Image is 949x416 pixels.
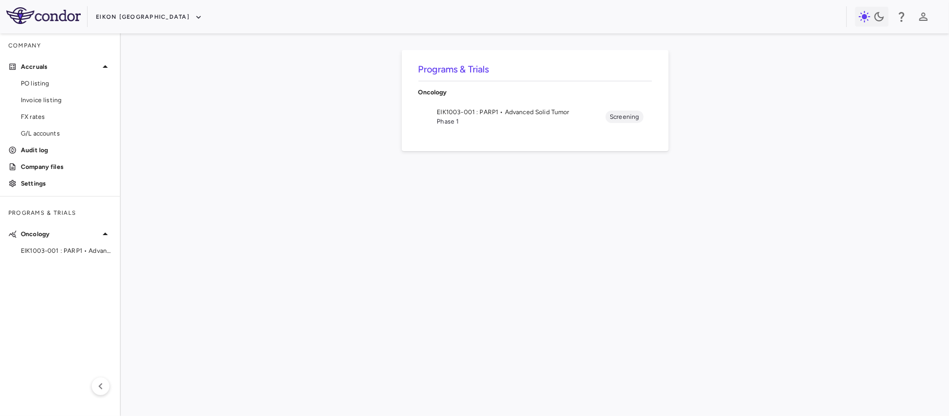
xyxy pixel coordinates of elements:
[21,129,112,138] span: G/L accounts
[21,112,112,121] span: FX rates
[418,88,652,97] p: Oncology
[96,9,202,26] button: Eikon [GEOGRAPHIC_DATA]
[6,7,81,24] img: logo-full-SnFGN8VE.png
[21,246,112,255] span: EIK1003-001 : PARP1 • Advanced Solid Tumor
[418,81,652,103] div: Oncology
[606,112,643,121] span: Screening
[418,103,652,130] li: EIK1003-001 : PARP1 • Advanced Solid TumorPhase 1Screening
[21,145,112,155] p: Audit log
[21,62,99,71] p: Accruals
[418,63,652,77] h6: Programs & Trials
[437,117,606,126] span: Phase 1
[21,229,99,239] p: Oncology
[437,107,606,117] span: EIK1003-001 : PARP1 • Advanced Solid Tumor
[21,179,112,188] p: Settings
[21,95,112,105] span: Invoice listing
[21,79,112,88] span: PO listing
[21,162,112,172] p: Company files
